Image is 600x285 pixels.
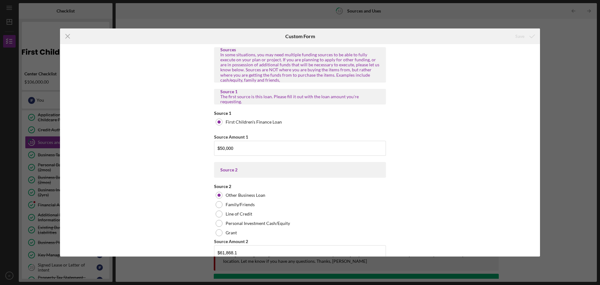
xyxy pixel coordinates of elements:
div: Source 2 [214,184,386,189]
div: Save [515,30,524,43]
label: Grant [226,230,237,235]
div: Source 2 [220,167,380,172]
div: Source 1 [220,89,380,94]
div: Sources [220,47,380,52]
div: In some situations, you may need multiple funding sources to be able to fully execute on your pla... [220,52,380,83]
label: Other Business Loan [226,193,265,198]
h6: Custom Form [285,33,315,39]
label: Source Amount 1 [214,134,248,140]
label: Family/Friends [226,202,255,207]
label: Source Amount 2 [214,239,248,244]
button: Save [509,30,540,43]
div: The first source is this loan. Please fill it out with the loan amount you're requesting. [220,94,380,104]
label: Line of Credit [226,211,252,216]
div: Source 1 [214,111,386,116]
label: First Children's Finance Loan [226,120,282,125]
label: Personal Investment Cash/Equity [226,221,290,226]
